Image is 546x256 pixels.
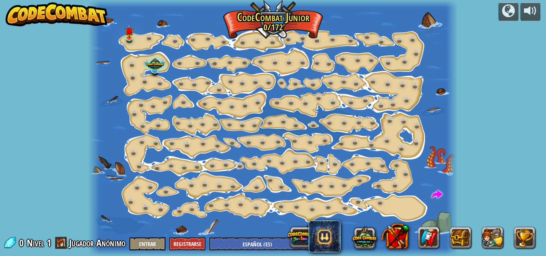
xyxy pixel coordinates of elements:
img: CodeCombat - Learn how to code by playing a game [6,2,108,26]
span: 0 [19,236,26,249]
span: Nivel [27,236,44,250]
span: Jugador Anónimo [69,236,126,249]
button: Campañas [498,2,518,21]
span: 1 [47,236,51,249]
button: Registrarse [169,237,205,250]
button: Entrar [130,237,165,250]
img: level-banner-unstarted.png [125,24,134,38]
button: Ajustar volúmen [520,2,540,21]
